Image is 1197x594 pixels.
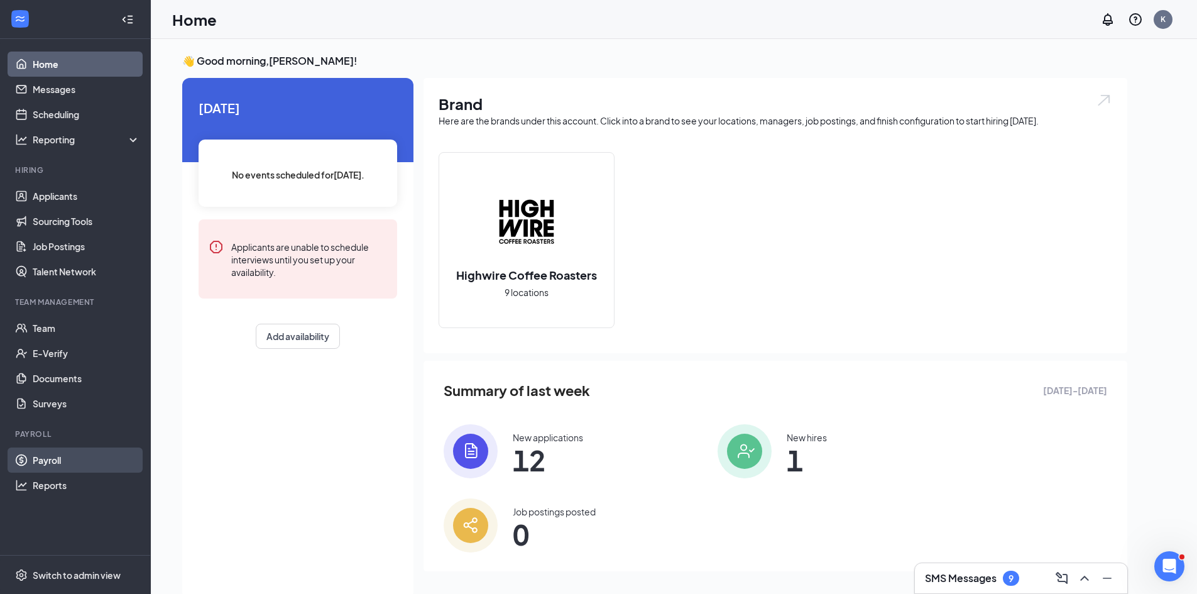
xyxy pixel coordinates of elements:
[15,133,28,146] svg: Analysis
[33,391,140,416] a: Surveys
[439,93,1112,114] h1: Brand
[209,239,224,255] svg: Error
[513,523,596,546] span: 0
[33,234,140,259] a: Job Postings
[1096,93,1112,107] img: open.6027fd2a22e1237b5b06.svg
[232,168,364,182] span: No events scheduled for [DATE] .
[33,77,140,102] a: Messages
[15,569,28,581] svg: Settings
[1043,383,1107,397] span: [DATE] - [DATE]
[1100,12,1115,27] svg: Notifications
[33,448,140,473] a: Payroll
[787,449,827,471] span: 1
[33,341,140,366] a: E-Verify
[14,13,26,25] svg: WorkstreamLogo
[33,209,140,234] a: Sourcing Tools
[1052,568,1072,588] button: ComposeMessage
[486,182,567,262] img: Highwire Coffee Roasters
[33,133,141,146] div: Reporting
[1054,571,1069,586] svg: ComposeMessage
[33,52,140,77] a: Home
[1128,12,1143,27] svg: QuestionInfo
[256,324,340,349] button: Add availability
[33,366,140,391] a: Documents
[121,13,134,26] svg: Collapse
[1097,568,1117,588] button: Minimize
[231,239,387,278] div: Applicants are unable to schedule interviews until you set up your availability.
[182,54,1127,68] h3: 👋 Good morning, [PERSON_NAME] !
[444,267,609,283] h2: Highwire Coffee Roasters
[1008,573,1014,584] div: 9
[1074,568,1095,588] button: ChevronUp
[15,165,138,175] div: Hiring
[33,184,140,209] a: Applicants
[172,9,217,30] h1: Home
[439,114,1112,127] div: Here are the brands under this account. Click into a brand to see your locations, managers, job p...
[15,297,138,307] div: Team Management
[925,571,997,585] h3: SMS Messages
[33,102,140,127] a: Scheduling
[1154,551,1184,581] iframe: Intercom live chat
[1100,571,1115,586] svg: Minimize
[33,569,121,581] div: Switch to admin view
[513,505,596,518] div: Job postings posted
[505,285,549,299] span: 9 locations
[1077,571,1092,586] svg: ChevronUp
[33,259,140,284] a: Talent Network
[787,431,827,444] div: New hires
[15,429,138,439] div: Payroll
[513,449,583,471] span: 12
[199,98,397,118] span: [DATE]
[33,473,140,498] a: Reports
[33,316,140,341] a: Team
[513,431,583,444] div: New applications
[444,498,498,553] img: icon
[444,424,498,478] img: icon
[444,380,590,402] span: Summary of last week
[1161,14,1166,25] div: K
[718,424,772,478] img: icon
